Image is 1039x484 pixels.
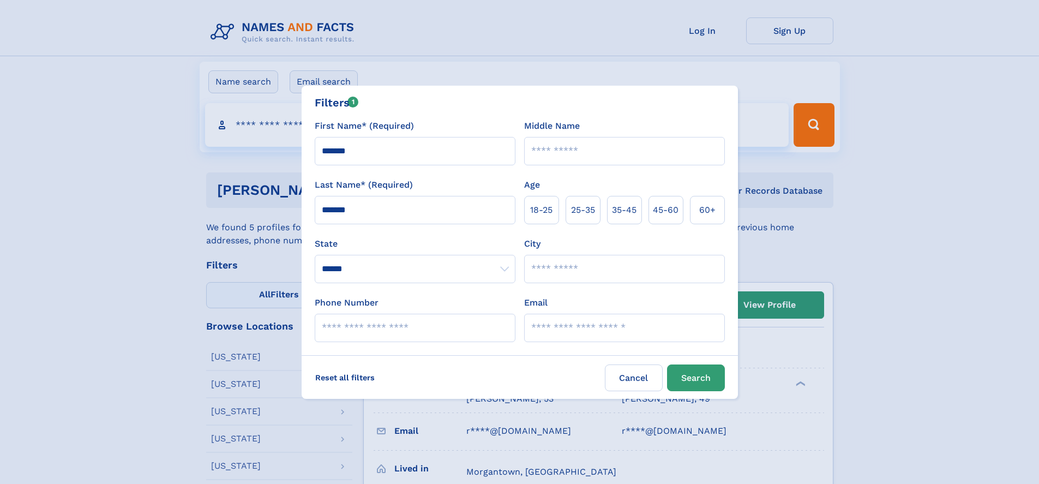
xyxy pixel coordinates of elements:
[524,296,548,309] label: Email
[653,204,678,217] span: 45‑60
[315,296,379,309] label: Phone Number
[315,178,413,192] label: Last Name* (Required)
[530,204,552,217] span: 18‑25
[524,237,540,250] label: City
[308,365,382,391] label: Reset all filters
[315,94,359,111] div: Filters
[315,119,414,133] label: First Name* (Required)
[699,204,716,217] span: 60+
[571,204,595,217] span: 25‑35
[315,237,515,250] label: State
[667,365,725,391] button: Search
[524,119,580,133] label: Middle Name
[612,204,636,217] span: 35‑45
[524,178,540,192] label: Age
[605,365,663,391] label: Cancel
